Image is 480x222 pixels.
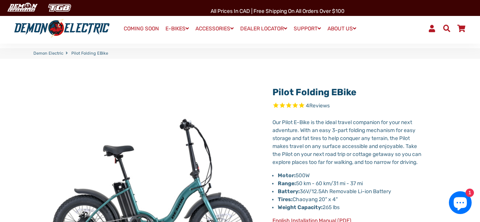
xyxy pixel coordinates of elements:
[272,87,356,98] a: Pilot Folding eBike
[193,23,236,34] a: ACCESSORIES
[306,102,330,109] span: 4 reviews
[121,24,162,34] a: COMING SOON
[278,180,296,187] strong: Range:
[278,204,323,211] strong: Weight Capacity:
[163,23,192,34] a: E-BIKES
[447,191,474,216] inbox-online-store-chat: Shopify online store chat
[278,172,296,179] strong: Motor:
[309,102,330,109] span: Reviews
[33,50,63,57] a: Demon Electric
[71,50,108,57] span: Pilot Folding eBike
[278,196,338,203] span: Chaoyang 20" x 4"
[278,203,424,211] p: 265 lbs
[11,19,112,38] img: Demon Electric logo
[325,23,359,34] a: ABOUT US
[278,180,363,187] span: 50 km - 60 km/31 mi - 37 mi
[278,196,293,203] strong: Tires:
[44,2,75,14] img: TGB Canada
[278,188,391,195] span: 36V/12.5Ah Removable Li-ion Battery
[296,172,310,179] span: 500W
[4,2,40,14] img: Demon Electric
[238,23,290,34] a: DEALER LOCATOR
[211,8,345,14] span: All Prices in CAD | Free shipping on all orders over $100
[272,102,424,110] span: Rated 5.0 out of 5 stars 4 reviews
[278,188,300,195] strong: Battery:
[272,118,424,166] p: Our Pilot E-Bike is the ideal travel companion for your next adventure. With an easy 3-part foldi...
[291,23,324,34] a: SUPPORT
